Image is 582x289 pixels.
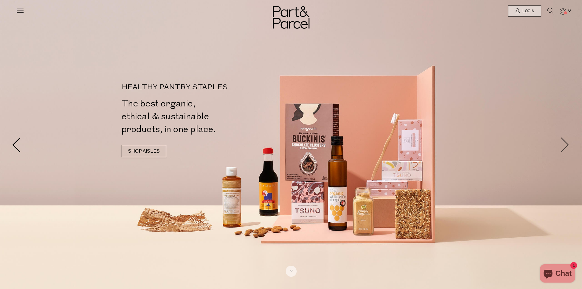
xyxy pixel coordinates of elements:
[521,9,534,14] span: Login
[508,6,541,17] a: Login
[122,145,166,157] a: SHOP AISLES
[560,8,566,15] a: 0
[122,97,294,136] h2: The best organic, ethical & sustainable products, in one place.
[273,6,309,29] img: Part&Parcel
[538,264,577,284] inbox-online-store-chat: Shopify online store chat
[122,84,294,91] p: HEALTHY PANTRY STAPLES
[567,8,572,13] span: 0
